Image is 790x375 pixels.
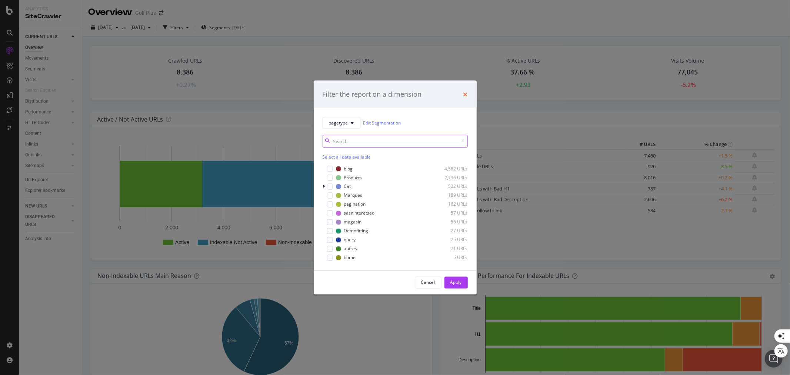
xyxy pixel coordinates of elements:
div: Cat [344,183,351,190]
div: query [344,237,356,243]
div: 5 URLs [431,255,468,261]
div: sasninteretseo [344,210,375,216]
div: Demofitting [344,228,369,234]
a: Edit Segmentation [363,119,401,127]
div: 27 URLs [431,228,468,234]
button: Apply [444,276,468,288]
div: Cancel [421,279,435,286]
div: Select all data available [323,153,468,160]
div: magasin [344,219,362,225]
div: home [344,255,356,261]
div: modal [314,81,477,295]
div: 162 URLs [431,201,468,208]
div: 2,736 URLs [431,175,468,181]
div: Marques [344,192,363,199]
div: Open Intercom Messenger [765,350,783,368]
div: Filter the report on a dimension [323,90,422,99]
input: Search [323,135,468,147]
div: pagination [344,201,366,208]
div: Apply [450,279,462,286]
button: pagetype [323,117,360,129]
div: blog [344,166,353,172]
div: Products [344,175,362,181]
div: autres [344,246,357,252]
div: 56 URLs [431,219,468,225]
div: 21 URLs [431,246,468,252]
div: times [463,90,468,99]
div: 57 URLs [431,210,468,216]
span: pagetype [329,120,348,126]
div: 25 URLs [431,237,468,243]
div: 522 URLs [431,183,468,190]
div: 189 URLs [431,192,468,199]
div: 4,582 URLs [431,166,468,172]
button: Cancel [415,276,441,288]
